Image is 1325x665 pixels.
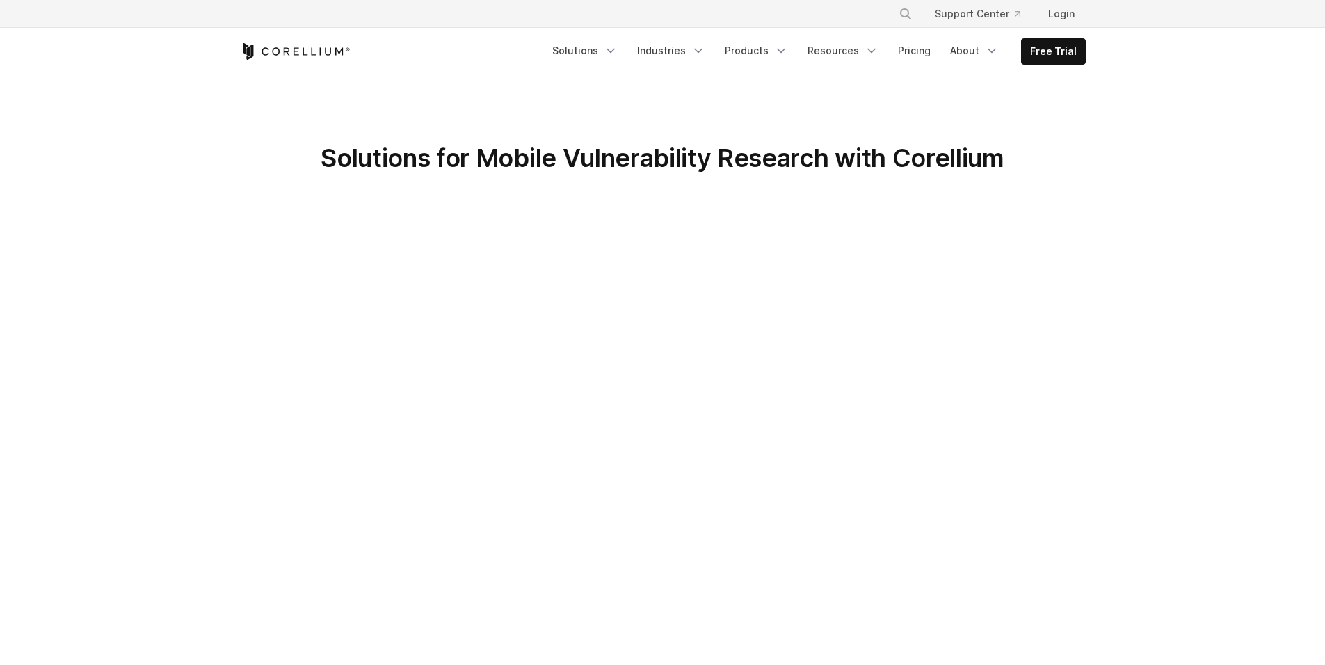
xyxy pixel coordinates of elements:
a: Products [716,38,796,63]
a: Resources [799,38,887,63]
a: About [942,38,1007,63]
a: Login [1037,1,1086,26]
a: Pricing [890,38,939,63]
a: Free Trial [1022,39,1085,64]
div: Navigation Menu [882,1,1086,26]
span: Solutions for Mobile Vulnerability Research with Corellium [321,143,1004,173]
a: Industries [629,38,714,63]
button: Search [893,1,918,26]
a: Solutions [544,38,626,63]
a: Support Center [924,1,1031,26]
a: Corellium Home [240,43,351,60]
div: Navigation Menu [544,38,1086,65]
